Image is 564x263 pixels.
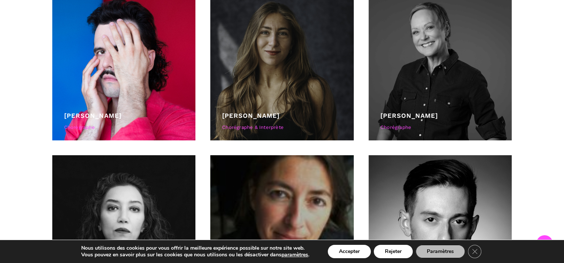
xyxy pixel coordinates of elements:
div: Chorégraphe & Interprète [222,124,342,131]
button: Accepter [328,245,371,258]
a: [PERSON_NAME] [222,112,280,119]
p: Nous utilisons des cookies pour vous offrir la meilleure expérience possible sur notre site web. [81,245,309,252]
div: Chorégraphe [64,124,184,131]
a: [PERSON_NAME] [380,112,438,119]
button: paramètres [281,252,308,258]
div: Chorégraphe [380,124,500,131]
p: Vous pouvez en savoir plus sur les cookies que nous utilisons ou les désactiver dans . [81,252,309,258]
button: Rejeter [374,245,413,258]
button: Close GDPR Cookie Banner [468,245,481,258]
button: Paramètres [416,245,465,258]
a: [PERSON_NAME] [64,112,122,119]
